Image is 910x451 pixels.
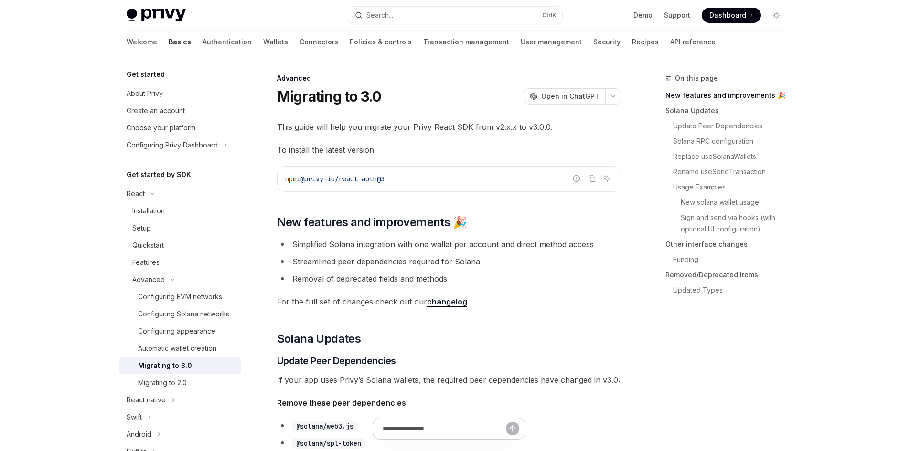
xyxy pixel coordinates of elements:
a: Installation [119,202,241,220]
button: Toggle React native section [119,391,241,409]
a: Funding [665,252,792,267]
button: Toggle Android section [119,426,241,443]
div: React native [127,394,166,406]
button: Toggle Configuring Privy Dashboard section [119,136,241,154]
a: Create an account [119,102,241,119]
span: Open in ChatGPT [541,92,600,101]
span: Update Peer Dependencies [277,354,396,367]
div: Advanced [132,274,165,285]
li: Simplified Solana integration with one wallet per account and direct method access [277,238,621,251]
a: API reference [670,31,716,53]
a: Update Peer Dependencies [665,118,792,134]
button: Send message [506,422,519,435]
span: Dashboard [709,10,746,20]
a: Transaction management [423,31,509,53]
input: Ask a question... [383,418,506,439]
img: light logo [127,9,186,22]
a: Rename useSendTransaction [665,164,792,179]
h1: Migrating to 3.0 [277,88,382,105]
span: npm [285,175,297,183]
a: Authentication [203,31,252,53]
a: Updated Types [665,283,792,298]
a: Welcome [127,31,157,53]
div: Android [127,429,151,440]
span: New features and improvements 🎉 [277,215,467,230]
a: Features [119,254,241,271]
a: Usage Examples [665,179,792,195]
div: Quickstart [132,240,164,251]
button: Toggle Swift section [119,409,241,426]
div: Configuring Privy Dashboard [127,139,218,151]
a: Configuring appearance [119,323,241,340]
a: changelog [427,297,467,307]
button: Ask AI [601,172,613,185]
a: Automatic wallet creation [119,340,241,357]
a: Choose your platform [119,119,241,136]
span: Ctrl K [542,11,557,19]
h5: Get started by SDK [127,169,191,180]
a: Migrating to 2.0 [119,374,241,391]
span: @privy-io/react-auth@3 [300,175,385,183]
button: Copy the contents from the code block [586,172,598,185]
a: Support [664,10,690,20]
button: Toggle Advanced section [119,271,241,288]
div: Configuring EVM networks [138,291,222,303]
span: On this page [675,73,718,84]
a: Security [593,31,621,53]
div: Advanced [277,73,621,83]
span: This guide will help you migrate your Privy React SDK from v2.x.x to v3.0.0. [277,120,621,134]
span: To install the latest version: [277,143,621,157]
button: Report incorrect code [570,172,583,185]
div: Automatic wallet creation [138,343,216,354]
span: i [297,175,300,183]
a: Other interface changes [665,237,792,252]
a: About Privy [119,85,241,102]
div: Create an account [127,105,185,116]
h5: Get started [127,69,165,80]
a: Connectors [300,31,338,53]
a: Replace useSolanaWallets [665,149,792,164]
a: User management [521,31,582,53]
a: New solana wallet usage [665,195,792,210]
div: Choose your platform [127,122,195,134]
div: Swift [127,411,142,423]
a: Configuring EVM networks [119,288,241,305]
a: Removed/Deprecated Items [665,267,792,283]
li: Streamlined peer dependencies required for Solana [277,255,621,268]
div: Configuring Solana networks [138,308,229,320]
div: Configuring appearance [138,325,215,337]
a: Setup [119,220,241,237]
a: Solana RPC configuration [665,134,792,149]
strong: Remove these peer dependencies: [277,398,408,408]
a: Wallets [263,31,288,53]
button: Open in ChatGPT [524,88,605,105]
a: Basics [169,31,191,53]
a: Recipes [632,31,659,53]
span: If your app uses Privy’s Solana wallets, the required peer dependencies have changed in v3.0: [277,373,621,387]
a: Policies & controls [350,31,412,53]
button: Toggle React section [119,185,241,202]
div: Features [132,257,160,268]
a: Demo [633,10,653,20]
a: Configuring Solana networks [119,305,241,323]
div: Search... [366,10,393,21]
a: Solana Updates [665,103,792,118]
a: Sign and send via hooks (with optional UI configuration) [665,210,792,237]
a: Quickstart [119,237,241,254]
button: Toggle dark mode [769,8,784,23]
div: React [127,188,145,199]
a: Migrating to 3.0 [119,357,241,374]
a: Dashboard [702,8,761,23]
a: New features and improvements 🎉 [665,88,792,103]
li: Removal of deprecated fields and methods [277,272,621,285]
div: Migrating to 3.0 [138,360,192,371]
span: Solana Updates [277,331,361,346]
span: For the full set of changes check out our . [277,295,621,308]
div: About Privy [127,88,163,99]
button: Open search [348,7,562,24]
div: Installation [132,205,165,217]
div: Migrating to 2.0 [138,377,187,388]
div: Setup [132,222,151,234]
